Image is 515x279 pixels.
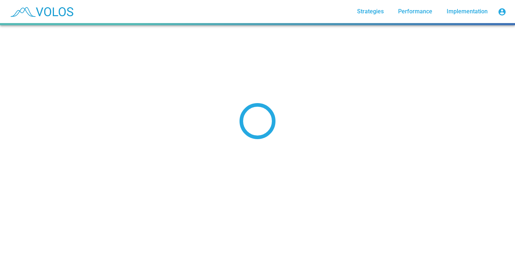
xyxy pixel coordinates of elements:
a: Implementation [441,5,493,18]
a: Performance [392,5,438,18]
span: Strategies [357,8,384,15]
img: blue_transparent.png [6,3,77,21]
span: Implementation [447,8,488,15]
a: Strategies [351,5,389,18]
span: Performance [398,8,432,15]
mat-icon: account_circle [498,8,506,16]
